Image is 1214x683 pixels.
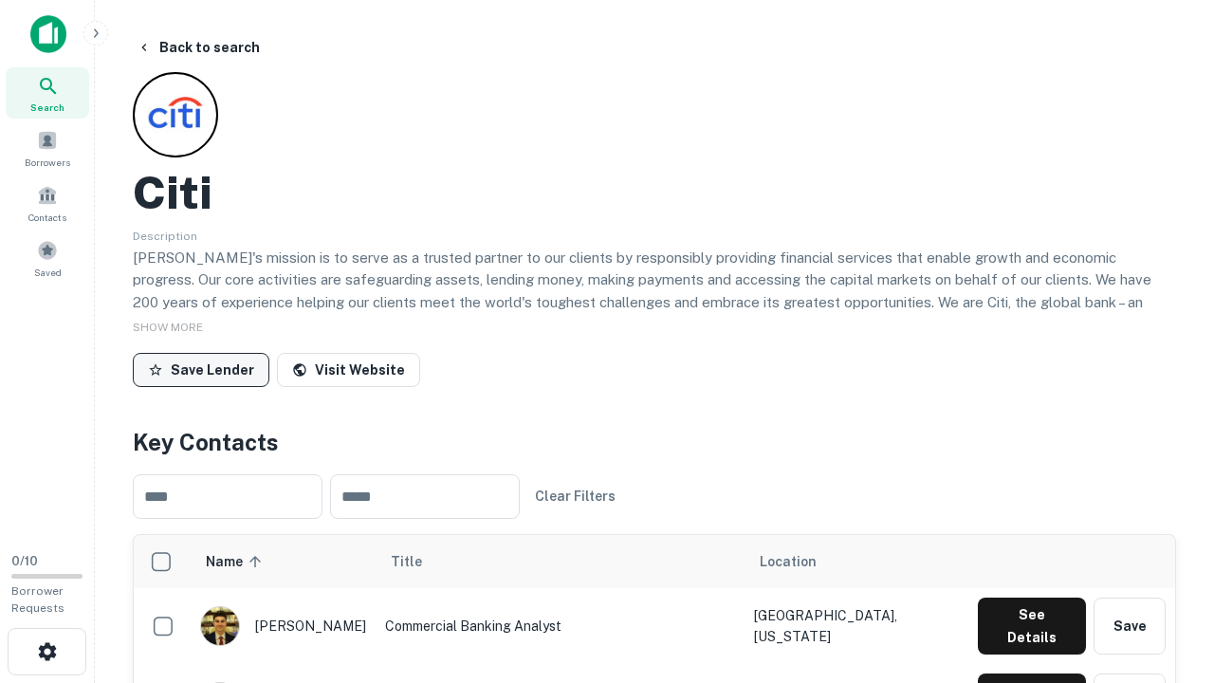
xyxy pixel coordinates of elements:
button: Clear Filters [527,479,623,513]
span: Location [760,550,817,573]
a: Saved [6,232,89,284]
h4: Key Contacts [133,425,1176,459]
a: Visit Website [277,353,420,387]
td: Commercial Banking Analyst [376,588,745,664]
p: [PERSON_NAME]'s mission is to serve as a trusted partner to our clients by responsibly providing ... [133,247,1176,359]
span: Name [206,550,267,573]
button: Back to search [129,30,267,65]
th: Location [745,535,968,588]
td: [GEOGRAPHIC_DATA], [US_STATE] [745,588,968,664]
th: Title [376,535,745,588]
th: Name [191,535,376,588]
span: Description [133,230,197,243]
span: Borrower Requests [11,584,64,615]
img: capitalize-icon.png [30,15,66,53]
a: Contacts [6,177,89,229]
span: Borrowers [25,155,70,170]
a: Borrowers [6,122,89,174]
a: Search [6,67,89,119]
button: See Details [978,598,1086,655]
img: 1753279374948 [201,607,239,645]
span: Saved [34,265,62,280]
span: Contacts [28,210,66,225]
span: SHOW MORE [133,321,203,334]
div: [PERSON_NAME] [200,606,366,646]
button: Save Lender [133,353,269,387]
iframe: Chat Widget [1119,531,1214,622]
span: Search [30,100,64,115]
span: Title [391,550,447,573]
h2: Citi [133,165,212,220]
button: Save [1094,598,1166,655]
span: 0 / 10 [11,554,38,568]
